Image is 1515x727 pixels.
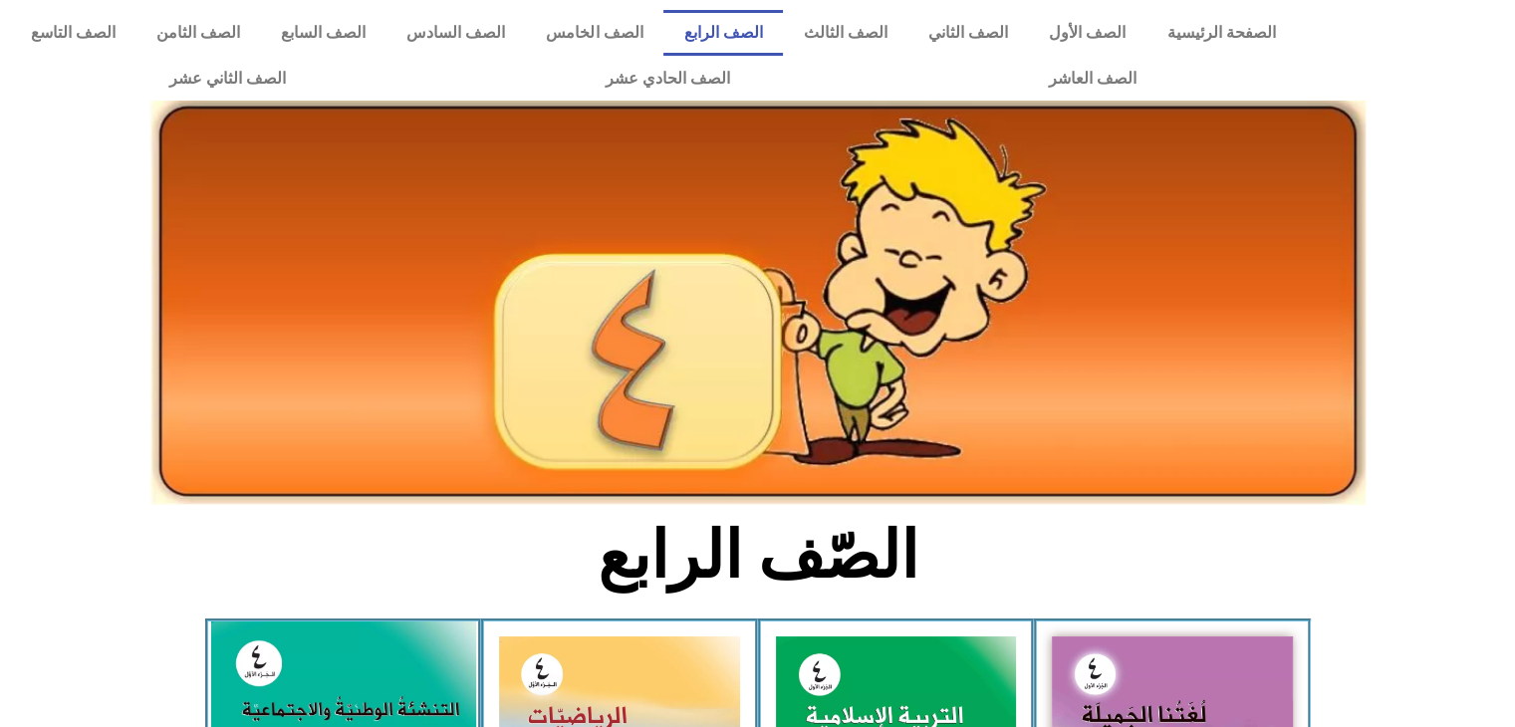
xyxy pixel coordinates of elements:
[526,10,663,56] a: الصف الخامس
[889,56,1296,102] a: الصف العاشر
[1146,10,1296,56] a: الصفحة الرئيسية
[135,10,260,56] a: الصف الثامن
[445,56,888,102] a: الصف الحادي عشر
[10,56,445,102] a: الصف الثاني عشر
[260,10,385,56] a: الصف السابع
[10,10,135,56] a: الصف التاسع
[783,10,907,56] a: الصف الثالث
[663,10,783,56] a: الصف الرابع
[386,10,526,56] a: الصف السادس
[428,517,1087,595] h2: الصّف الرابع
[1029,10,1146,56] a: الصف الأول
[907,10,1028,56] a: الصف الثاني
